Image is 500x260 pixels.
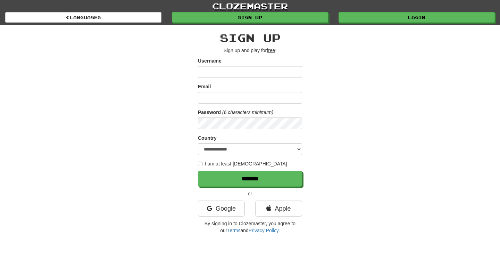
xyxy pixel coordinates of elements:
h2: Sign up [198,32,302,43]
label: I am at least [DEMOGRAPHIC_DATA] [198,160,287,167]
a: Sign up [172,12,328,23]
a: Google [198,201,245,217]
a: Privacy Policy [249,228,278,233]
p: Sign up and play for ! [198,47,302,54]
p: By signing in to Clozemaster, you agree to our and . [198,220,302,234]
p: or [198,190,302,197]
label: Password [198,109,221,116]
label: Country [198,135,217,141]
input: I am at least [DEMOGRAPHIC_DATA] [198,162,202,166]
a: Login [339,12,495,23]
label: Email [198,83,211,90]
em: (6 characters minimum) [222,109,273,115]
a: Languages [5,12,161,23]
a: Apple [255,201,302,217]
label: Username [198,57,222,64]
a: Terms [227,228,240,233]
u: free [267,48,275,53]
